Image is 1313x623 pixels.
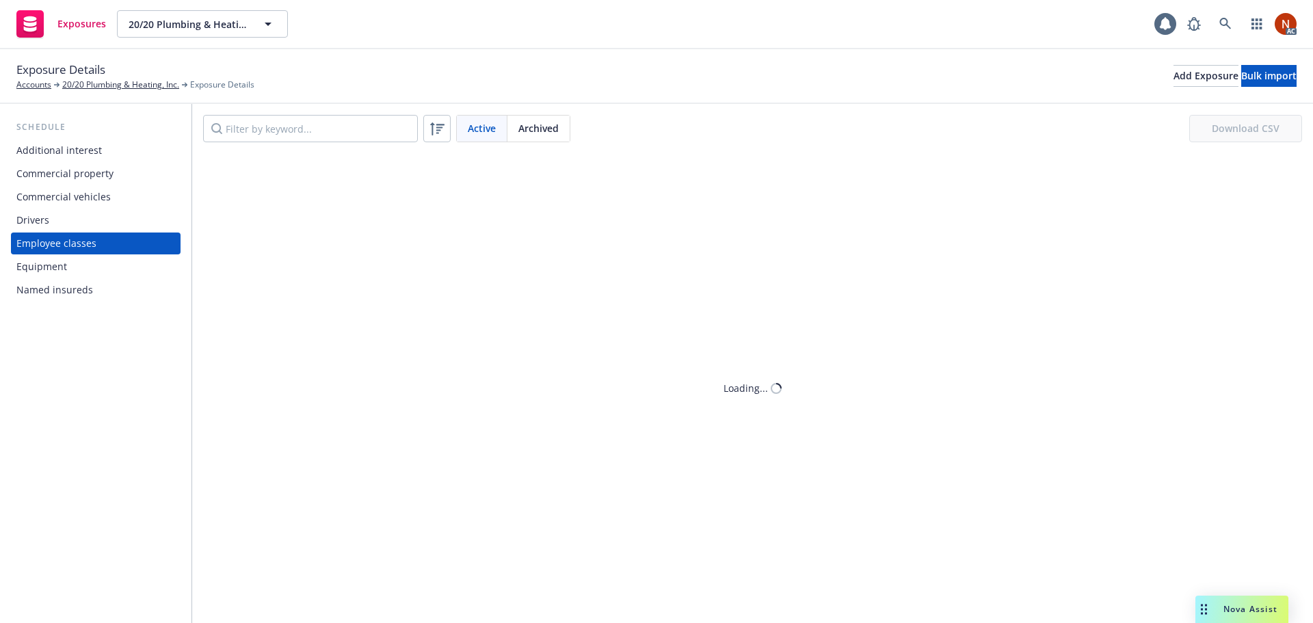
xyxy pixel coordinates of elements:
a: Commercial property [11,163,181,185]
a: Switch app [1243,10,1271,38]
span: Exposures [57,18,106,29]
a: Exposures [11,5,111,43]
a: Named insureds [11,279,181,301]
div: Loading... [724,381,768,395]
a: Drivers [11,209,181,231]
div: Commercial vehicles [16,186,111,208]
button: Nova Assist [1195,596,1288,623]
span: 20/20 Plumbing & Heating, Inc. [129,17,247,31]
span: Exposure Details [16,61,105,79]
span: Exposure Details [190,79,254,91]
div: Bulk import [1241,66,1297,86]
a: Search [1212,10,1239,38]
div: Drag to move [1195,596,1212,623]
div: Commercial property [16,163,114,185]
button: 20/20 Plumbing & Heating, Inc. [117,10,288,38]
button: Bulk import [1241,65,1297,87]
a: Additional interest [11,140,181,161]
a: 20/20 Plumbing & Heating, Inc. [62,79,179,91]
img: photo [1275,13,1297,35]
div: Additional interest [16,140,102,161]
div: Drivers [16,209,49,231]
span: Archived [518,121,559,135]
a: Report a Bug [1180,10,1208,38]
a: Commercial vehicles [11,186,181,208]
input: Filter by keyword... [203,115,418,142]
div: Employee classes [16,233,96,254]
span: Active [468,121,496,135]
a: Accounts [16,79,51,91]
div: Named insureds [16,279,93,301]
a: Equipment [11,256,181,278]
div: Equipment [16,256,67,278]
a: Employee classes [11,233,181,254]
div: Schedule [11,120,181,134]
button: Add Exposure [1173,65,1238,87]
span: Nova Assist [1223,603,1277,615]
div: Add Exposure [1173,66,1238,86]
